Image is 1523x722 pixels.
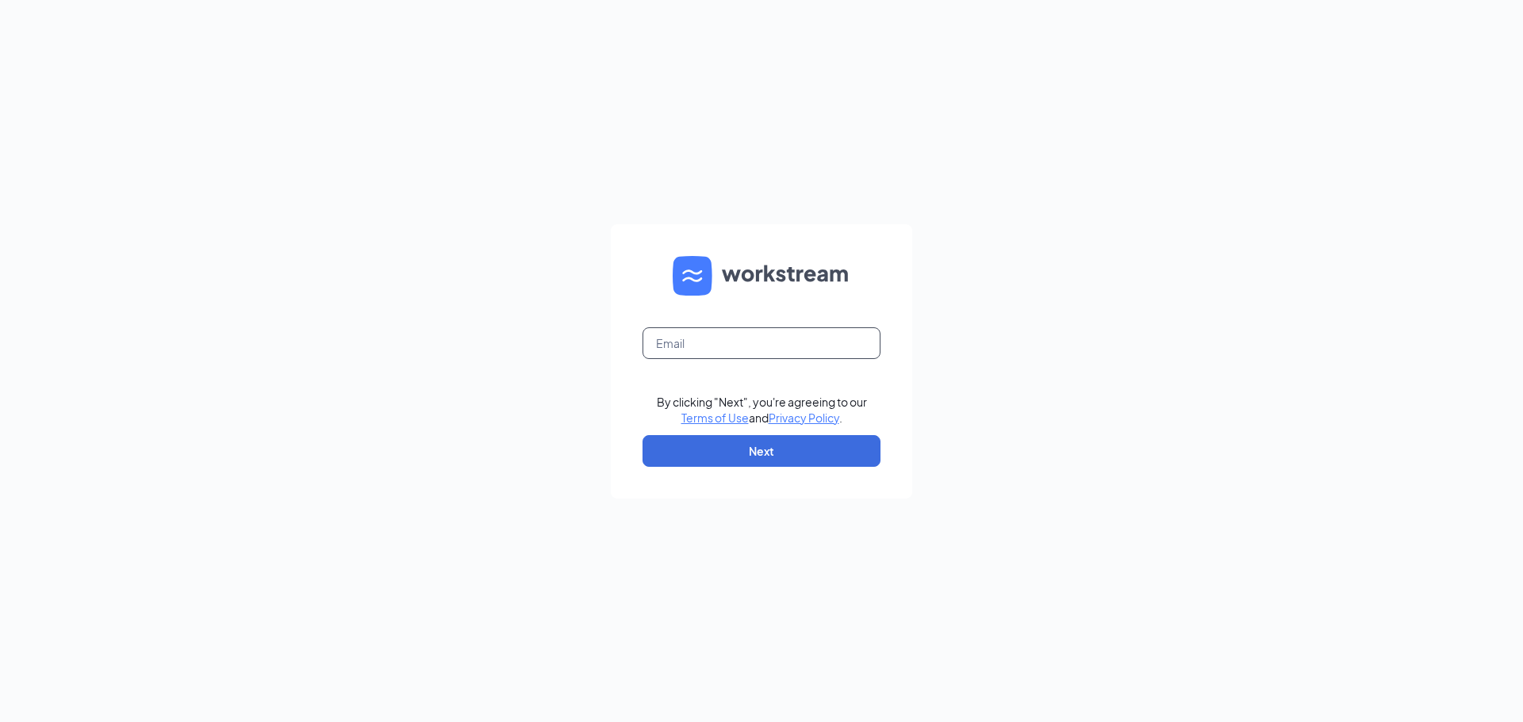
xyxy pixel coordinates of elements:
[657,394,867,426] div: By clicking "Next", you're agreeing to our and .
[643,327,880,359] input: Email
[769,411,839,425] a: Privacy Policy
[681,411,749,425] a: Terms of Use
[643,435,880,467] button: Next
[673,256,850,296] img: WS logo and Workstream text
